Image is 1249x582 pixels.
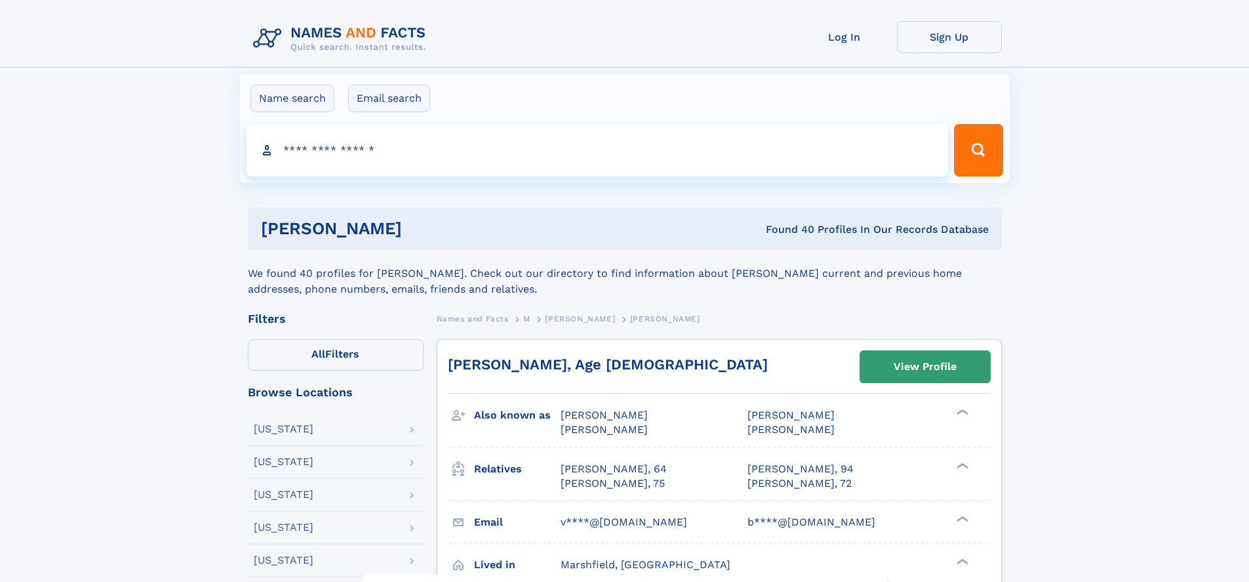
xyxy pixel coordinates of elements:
[250,85,334,112] label: Name search
[545,314,615,323] span: [PERSON_NAME]
[474,404,561,426] h3: Also known as
[953,557,969,566] div: ❯
[894,352,957,382] div: View Profile
[474,554,561,576] h3: Lived in
[348,85,430,112] label: Email search
[248,313,424,325] div: Filters
[561,423,648,436] span: [PERSON_NAME]
[584,222,989,237] div: Found 40 Profiles In Our Records Database
[954,124,1002,177] button: Search Button
[248,386,424,398] div: Browse Locations
[860,351,990,383] a: View Profile
[437,310,509,327] a: Names and Facts
[254,489,313,500] div: [US_STATE]
[792,21,897,53] a: Log In
[747,423,835,436] span: [PERSON_NAME]
[747,462,854,476] a: [PERSON_NAME], 94
[254,522,313,533] div: [US_STATE]
[561,476,665,491] a: [PERSON_NAME], 75
[561,462,667,476] a: [PERSON_NAME], 64
[545,310,615,327] a: [PERSON_NAME]
[523,314,530,323] span: M
[448,356,768,373] a: [PERSON_NAME], Age [DEMOGRAPHIC_DATA]
[747,409,835,421] span: [PERSON_NAME]
[897,21,1002,53] a: Sign Up
[953,461,969,470] div: ❯
[474,511,561,533] h3: Email
[474,458,561,480] h3: Relatives
[254,555,313,566] div: [US_STATE]
[247,124,949,177] input: search input
[953,514,969,523] div: ❯
[254,424,313,434] div: [US_STATE]
[261,220,584,237] h1: [PERSON_NAME]
[561,558,730,571] span: Marshfield, [GEOGRAPHIC_DATA]
[523,310,530,327] a: M
[248,21,437,56] img: Logo Names and Facts
[254,457,313,467] div: [US_STATE]
[630,314,700,323] span: [PERSON_NAME]
[248,250,1002,297] div: We found 40 profiles for [PERSON_NAME]. Check out our directory to find information about [PERSON...
[311,348,325,360] span: All
[248,339,424,371] label: Filters
[747,476,852,491] a: [PERSON_NAME], 72
[561,409,648,421] span: [PERSON_NAME]
[953,408,969,417] div: ❯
